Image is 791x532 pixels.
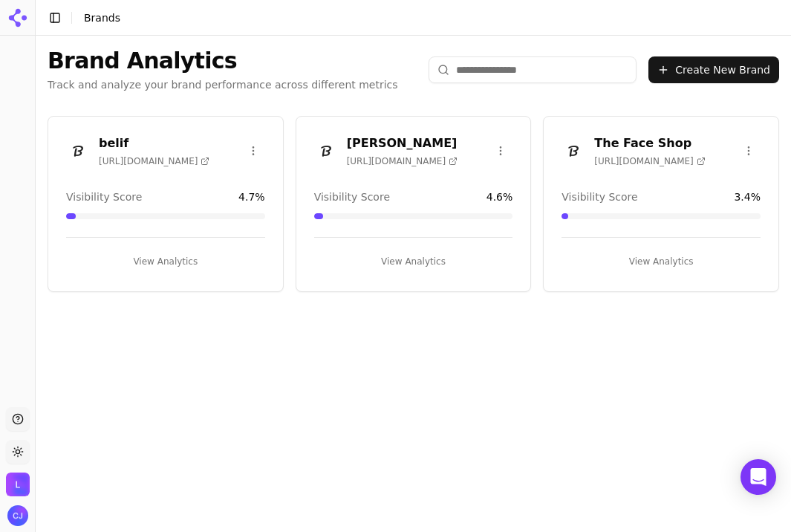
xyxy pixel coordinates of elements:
[734,189,761,204] span: 3.4 %
[48,77,398,92] p: Track and analyze your brand performance across different metrics
[314,189,390,204] span: Visibility Score
[6,473,30,496] img: LG H&H
[347,134,458,152] h3: [PERSON_NAME]
[7,505,28,526] img: Clay Johnson
[7,505,28,526] button: Open user button
[238,189,265,204] span: 4.7 %
[99,155,209,167] span: [URL][DOMAIN_NAME]
[66,250,265,273] button: View Analytics
[561,189,637,204] span: Visibility Score
[594,155,705,167] span: [URL][DOMAIN_NAME]
[84,12,120,24] span: Brands
[561,139,585,163] img: The Face Shop
[594,134,705,152] h3: The Face Shop
[6,473,30,496] button: Open organization switcher
[66,139,90,163] img: belif
[66,189,142,204] span: Visibility Score
[648,56,779,83] button: Create New Brand
[314,250,513,273] button: View Analytics
[347,155,458,167] span: [URL][DOMAIN_NAME]
[486,189,513,204] span: 4.6 %
[740,459,776,495] div: Open Intercom Messenger
[99,134,209,152] h3: belif
[561,250,761,273] button: View Analytics
[84,10,120,25] nav: breadcrumb
[48,48,398,74] h1: Brand Analytics
[314,139,338,163] img: Dr. Groot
